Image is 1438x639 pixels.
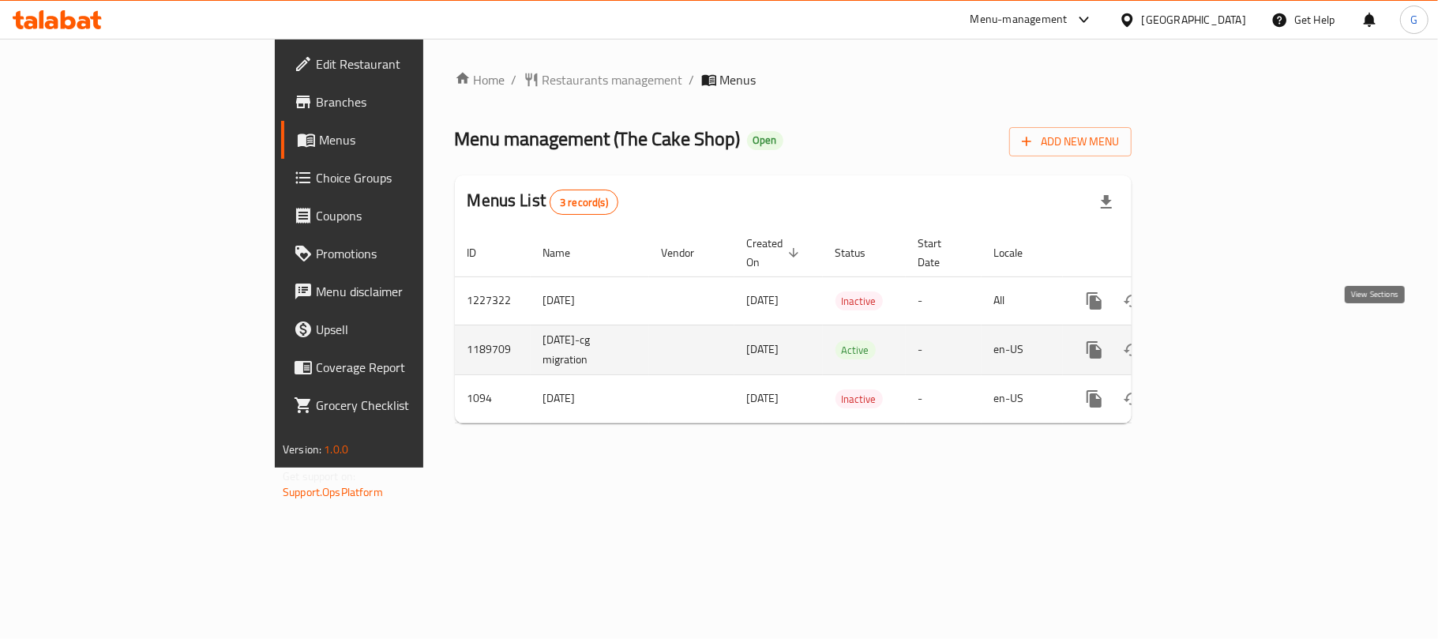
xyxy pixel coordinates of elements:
[835,340,876,359] div: Active
[747,133,783,147] span: Open
[283,439,321,460] span: Version:
[319,130,502,149] span: Menus
[531,276,649,325] td: [DATE]
[835,390,883,408] span: Inactive
[316,55,502,73] span: Edit Restaurant
[835,341,876,359] span: Active
[316,396,502,415] span: Grocery Checklist
[281,386,515,424] a: Grocery Checklist
[1113,380,1151,418] button: Change Status
[1076,331,1113,369] button: more
[550,190,618,215] div: Total records count
[1063,229,1240,277] th: Actions
[316,320,502,339] span: Upsell
[1410,11,1417,28] span: G
[1009,127,1132,156] button: Add New Menu
[906,276,982,325] td: -
[455,121,741,156] span: Menu management ( The Cake Shop )
[835,243,887,262] span: Status
[281,273,515,310] a: Menu disclaimer
[918,234,963,272] span: Start Date
[982,325,1063,374] td: en-US
[316,92,502,111] span: Branches
[467,243,497,262] span: ID
[1022,132,1119,152] span: Add New Menu
[316,168,502,187] span: Choice Groups
[982,276,1063,325] td: All
[835,291,883,310] div: Inactive
[531,374,649,423] td: [DATE]
[281,310,515,348] a: Upsell
[971,10,1068,29] div: Menu-management
[1142,11,1246,28] div: [GEOGRAPHIC_DATA]
[994,243,1044,262] span: Locale
[747,388,779,408] span: [DATE]
[455,229,1240,423] table: enhanced table
[835,292,883,310] span: Inactive
[543,70,683,89] span: Restaurants management
[524,70,683,89] a: Restaurants management
[455,70,1132,89] nav: breadcrumb
[283,466,355,487] span: Get support on:
[316,244,502,263] span: Promotions
[467,189,618,215] h2: Menus List
[906,325,982,374] td: -
[281,121,515,159] a: Menus
[281,197,515,235] a: Coupons
[281,83,515,121] a: Branches
[281,159,515,197] a: Choice Groups
[324,439,348,460] span: 1.0.0
[316,358,502,377] span: Coverage Report
[283,482,383,502] a: Support.OpsPlatform
[747,290,779,310] span: [DATE]
[543,243,591,262] span: Name
[316,206,502,225] span: Coupons
[982,374,1063,423] td: en-US
[281,235,515,273] a: Promotions
[531,325,649,374] td: [DATE]-cg migration
[747,234,804,272] span: Created On
[1076,282,1113,320] button: more
[316,282,502,301] span: Menu disclaimer
[1113,331,1151,369] button: Change Status
[662,243,715,262] span: Vendor
[835,389,883,408] div: Inactive
[906,374,982,423] td: -
[1087,183,1125,221] div: Export file
[747,339,779,359] span: [DATE]
[1076,380,1113,418] button: more
[281,348,515,386] a: Coverage Report
[550,195,618,210] span: 3 record(s)
[281,45,515,83] a: Edit Restaurant
[689,70,695,89] li: /
[720,70,757,89] span: Menus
